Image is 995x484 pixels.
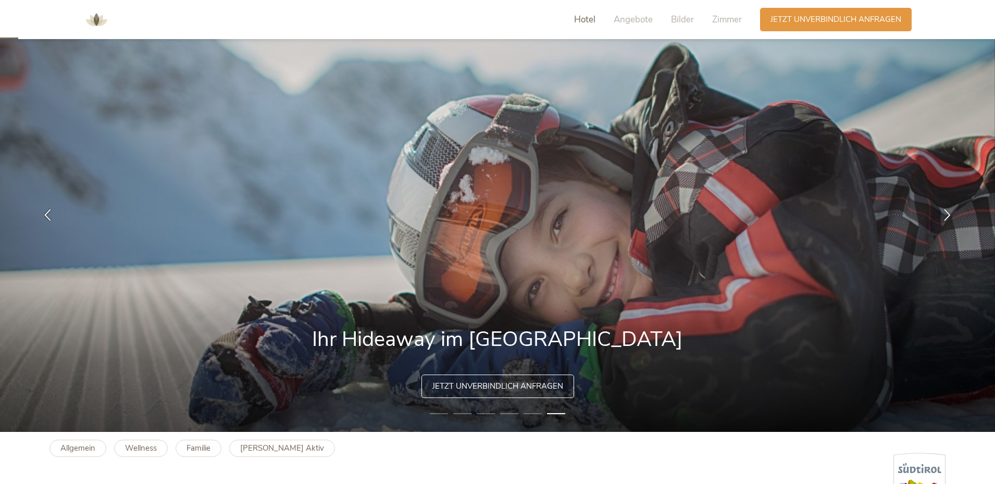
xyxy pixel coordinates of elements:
[240,443,324,453] b: [PERSON_NAME] Aktiv
[432,381,563,392] span: Jetzt unverbindlich anfragen
[81,16,112,23] a: AMONTI & LUNARIS Wellnessresort
[114,440,168,457] a: Wellness
[60,443,95,453] b: Allgemein
[671,14,694,26] span: Bilder
[81,4,112,35] img: AMONTI & LUNARIS Wellnessresort
[770,14,901,25] span: Jetzt unverbindlich anfragen
[614,14,653,26] span: Angebote
[49,440,106,457] a: Allgemein
[574,14,595,26] span: Hotel
[186,443,210,453] b: Familie
[176,440,221,457] a: Familie
[125,443,157,453] b: Wellness
[229,440,335,457] a: [PERSON_NAME] Aktiv
[712,14,742,26] span: Zimmer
